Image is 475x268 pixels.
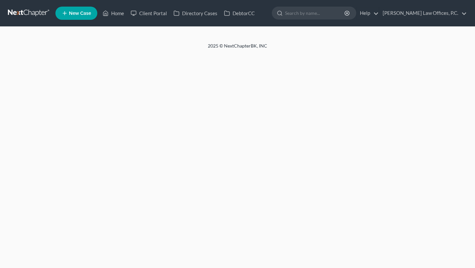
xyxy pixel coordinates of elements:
[99,7,127,19] a: Home
[357,7,379,19] a: Help
[49,43,426,54] div: 2025 © NextChapterBK, INC
[285,7,345,19] input: Search by name...
[69,11,91,16] span: New Case
[221,7,258,19] a: DebtorCC
[170,7,221,19] a: Directory Cases
[379,7,467,19] a: [PERSON_NAME] Law Offices, P.C.
[127,7,170,19] a: Client Portal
